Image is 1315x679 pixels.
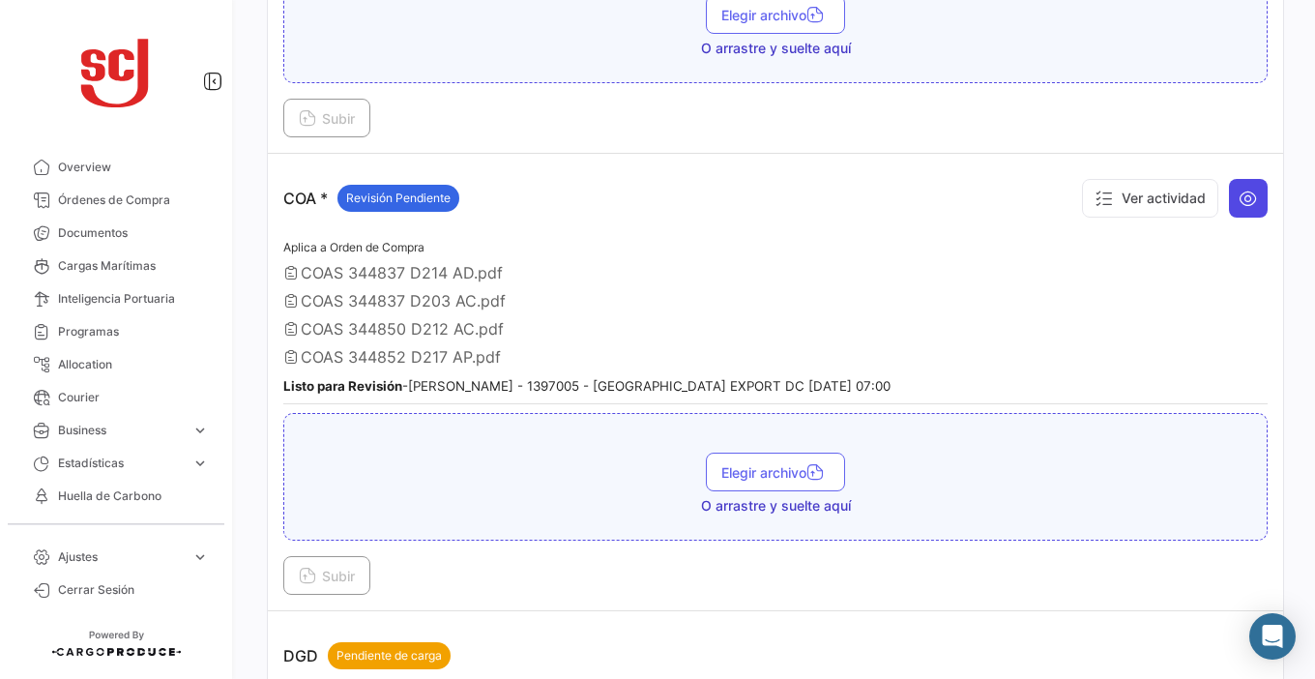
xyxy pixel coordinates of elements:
[15,315,217,348] a: Programas
[283,185,459,212] p: COA *
[15,217,217,250] a: Documentos
[283,556,370,595] button: Subir
[15,480,217,513] a: Huella de Carbono
[58,290,209,308] span: Inteligencia Portuaria
[346,190,451,207] span: Revisión Pendiente
[283,378,402,394] b: Listo para Revisión
[701,39,851,58] span: O arrastre y suelte aquí
[301,347,501,367] span: COAS 344852 D217 AP.pdf
[58,389,209,406] span: Courier
[15,381,217,414] a: Courier
[191,548,209,566] span: expand_more
[721,464,830,481] span: Elegir archivo
[58,159,209,176] span: Overview
[58,422,184,439] span: Business
[301,263,503,282] span: COAS 344837 D214 AD.pdf
[58,356,209,373] span: Allocation
[301,291,506,310] span: COAS 344837 D203 AC.pdf
[283,642,451,669] p: DGD
[58,192,209,209] span: Órdenes de Compra
[191,422,209,439] span: expand_more
[721,7,830,23] span: Elegir archivo
[701,496,851,516] span: O arrastre y suelte aquí
[58,323,209,340] span: Programas
[283,378,891,394] small: - [PERSON_NAME] - 1397005 - [GEOGRAPHIC_DATA] EXPORT DC [DATE] 07:00
[68,23,164,120] img: scj_logo1.svg
[15,151,217,184] a: Overview
[58,581,209,599] span: Cerrar Sesión
[1249,613,1296,660] div: Abrir Intercom Messenger
[15,184,217,217] a: Órdenes de Compra
[15,282,217,315] a: Inteligencia Portuaria
[301,319,504,339] span: COAS 344850 D212 AC.pdf
[58,487,209,505] span: Huella de Carbono
[58,548,184,566] span: Ajustes
[299,568,355,584] span: Subir
[15,250,217,282] a: Cargas Marítimas
[58,455,184,472] span: Estadísticas
[58,224,209,242] span: Documentos
[15,348,217,381] a: Allocation
[191,455,209,472] span: expand_more
[58,257,209,275] span: Cargas Marítimas
[1082,179,1218,218] button: Ver actividad
[283,240,424,254] span: Aplica a Orden de Compra
[299,110,355,127] span: Subir
[336,647,442,664] span: Pendiente de carga
[283,99,370,137] button: Subir
[706,453,845,491] button: Elegir archivo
